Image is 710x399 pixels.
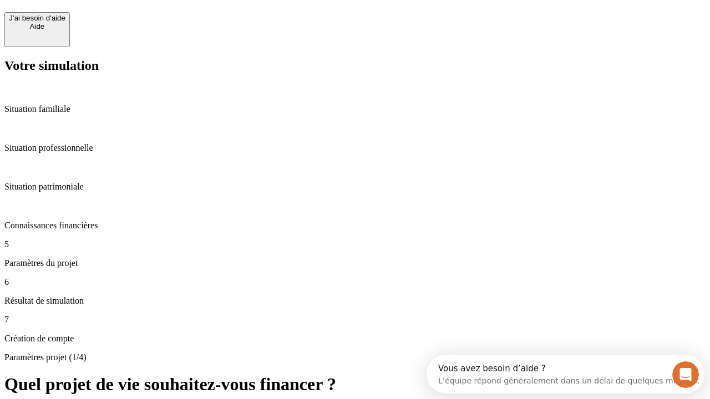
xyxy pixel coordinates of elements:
[427,355,704,393] iframe: Intercom live chat discovery launcher
[12,18,273,30] div: L’équipe répond généralement dans un délai de quelques minutes.
[4,4,306,35] div: Ouvrir le Messenger Intercom
[4,143,706,153] p: Situation professionnelle
[4,296,706,306] p: Résultat de simulation
[4,374,706,395] h1: Quel projet de vie souhaitez-vous financer ?
[4,334,706,344] p: Création de compte
[4,104,706,114] p: Situation familiale
[12,9,273,18] div: Vous avez besoin d’aide ?
[4,315,706,325] p: 7
[4,352,706,362] p: Paramètres projet (1/4)
[672,361,699,388] iframe: Intercom live chat
[9,14,65,22] div: J’ai besoin d'aide
[4,182,706,192] p: Situation patrimoniale
[4,277,706,287] p: 6
[4,239,706,249] p: 5
[4,58,706,73] h2: Votre simulation
[4,221,706,231] p: Connaissances financières
[4,12,70,47] button: J’ai besoin d'aideAide
[4,258,706,268] p: Paramètres du projet
[9,22,65,30] div: Aide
